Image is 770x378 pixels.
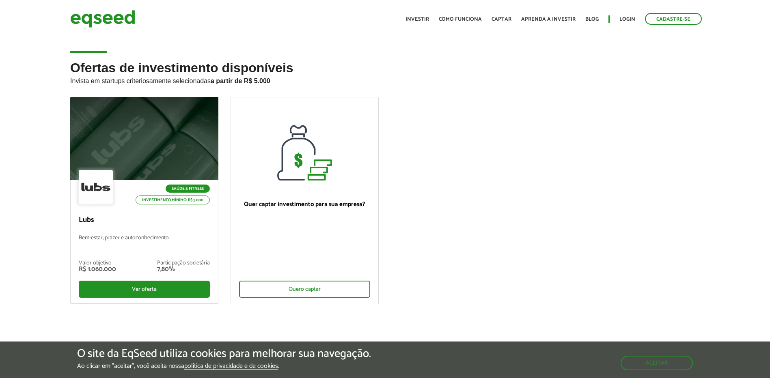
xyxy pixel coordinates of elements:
a: Login [619,17,635,22]
p: Ao clicar em "aceitar", você aceita nossa . [77,362,371,370]
a: Blog [585,17,599,22]
div: R$ 1.060.000 [79,266,116,273]
div: 7,80% [157,266,210,273]
div: Valor objetivo [79,260,116,266]
p: Quer captar investimento para sua empresa? [239,201,370,208]
a: Aprenda a investir [521,17,576,22]
div: Participação societária [157,260,210,266]
p: Investimento mínimo: R$ 5.000 [136,195,210,204]
a: política de privacidade e de cookies [184,363,278,370]
h2: Ofertas de investimento disponíveis [70,61,700,97]
div: Quero captar [239,281,370,298]
a: Captar [492,17,511,22]
p: Lubs [79,216,210,225]
strong: a partir de R$ 5.000 [211,77,270,84]
button: Aceitar [621,356,693,370]
a: Investir [405,17,429,22]
a: Como funciona [439,17,482,22]
div: Ver oferta [79,281,210,298]
p: Invista em startups criteriosamente selecionadas [70,75,700,85]
a: Saúde e Fitness Investimento mínimo: R$ 5.000 Lubs Bem-estar, prazer e autoconhecimento Valor obj... [70,97,218,304]
img: EqSeed [70,8,135,30]
p: Saúde e Fitness [166,185,210,193]
p: Bem-estar, prazer e autoconhecimento [79,235,210,252]
h5: O site da EqSeed utiliza cookies para melhorar sua navegação. [77,348,371,360]
a: Cadastre-se [645,13,702,25]
a: Quer captar investimento para sua empresa? Quero captar [231,97,379,304]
